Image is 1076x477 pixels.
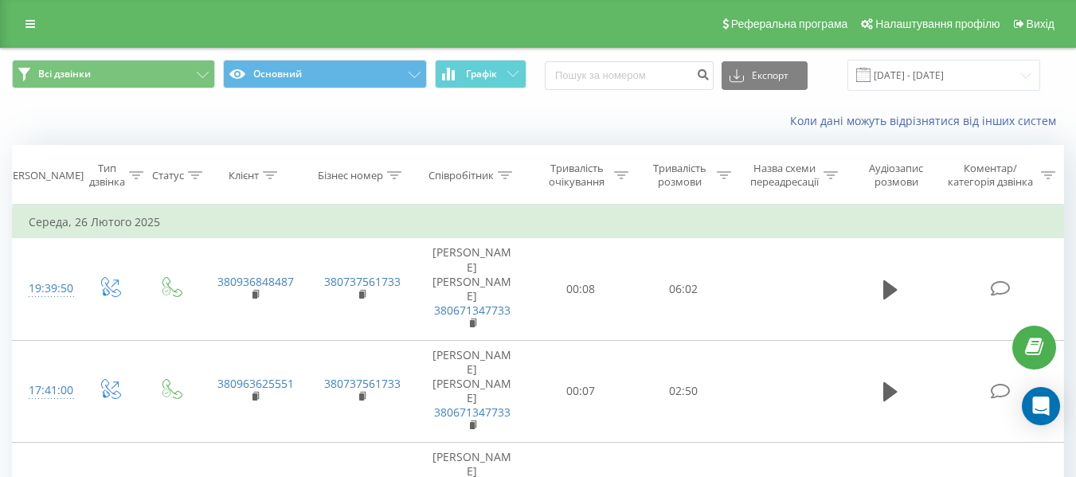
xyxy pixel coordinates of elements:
[632,238,735,340] td: 06:02
[217,274,294,289] a: 380936848487
[324,376,401,391] a: 380737561733
[13,206,1064,238] td: Середа, 26 Лютого 2025
[318,169,383,182] div: Бізнес номер
[1027,18,1054,30] span: Вихід
[435,60,526,88] button: Графік
[152,169,184,182] div: Статус
[875,18,1000,30] span: Налаштування профілю
[38,68,91,80] span: Всі дзвінки
[434,303,511,318] a: 380671347733
[530,238,632,340] td: 00:08
[89,162,125,189] div: Тип дзвінка
[324,274,401,289] a: 380737561733
[731,18,848,30] span: Реферальна програма
[647,162,713,189] div: Тривалість розмови
[415,238,530,340] td: [PERSON_NAME] [PERSON_NAME]
[428,169,494,182] div: Співробітник
[544,162,610,189] div: Тривалість очікування
[217,376,294,391] a: 380963625551
[530,340,632,442] td: 00:07
[1022,387,1060,425] div: Open Intercom Messenger
[415,340,530,442] td: [PERSON_NAME] [PERSON_NAME]
[223,60,426,88] button: Основний
[229,169,259,182] div: Клієнт
[466,68,497,80] span: Графік
[3,169,84,182] div: [PERSON_NAME]
[856,162,937,189] div: Аудіозапис розмови
[790,113,1064,128] a: Коли дані можуть відрізнятися вiд інших систем
[29,375,62,406] div: 17:41:00
[632,340,735,442] td: 02:50
[29,273,62,304] div: 19:39:50
[434,405,511,420] a: 380671347733
[749,162,820,189] div: Назва схеми переадресації
[12,60,215,88] button: Всі дзвінки
[545,61,714,90] input: Пошук за номером
[944,162,1037,189] div: Коментар/категорія дзвінка
[722,61,808,90] button: Експорт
